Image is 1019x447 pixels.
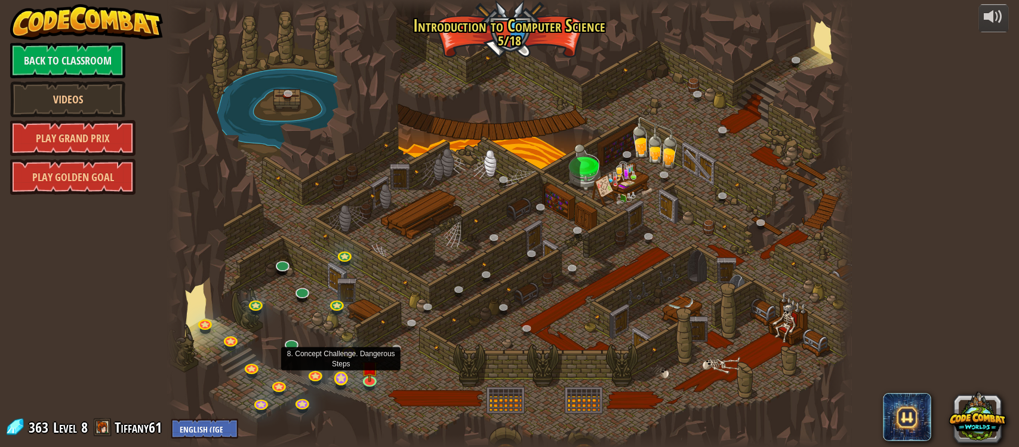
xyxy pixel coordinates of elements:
span: 363 [29,418,52,437]
button: Adjust volume [979,4,1009,32]
a: Play Grand Prix [10,120,136,156]
a: Play Golden Goal [10,159,136,195]
a: Tiffany61 [115,418,165,437]
img: CodeCombat - Learn how to code by playing a game [10,4,163,40]
a: Back to Classroom [10,42,125,78]
a: Videos [10,81,125,117]
img: level-banner-unstarted.png [361,353,378,382]
span: 8 [81,418,88,437]
span: Level [53,418,77,437]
